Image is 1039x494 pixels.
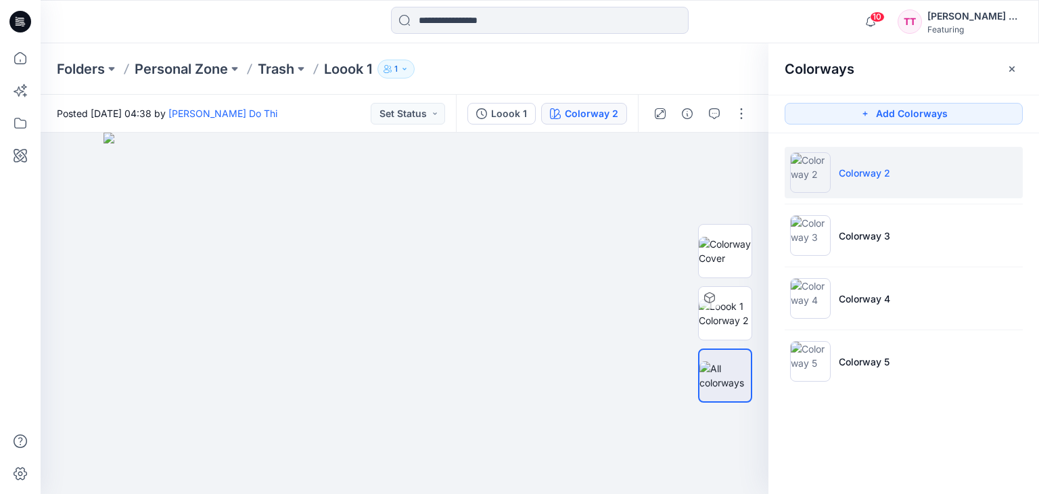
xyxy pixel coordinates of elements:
[927,24,1022,35] div: Featuring
[839,355,890,369] p: Colorway 5
[898,9,922,34] div: TT
[324,60,372,78] p: Loook 1
[541,103,627,125] button: Colorway 2
[699,237,752,265] img: Colorway Cover
[491,106,527,121] div: Loook 1
[57,106,277,120] span: Posted [DATE] 04:38 by
[377,60,415,78] button: 1
[839,292,890,306] p: Colorway 4
[790,278,831,319] img: Colorway 4
[57,60,105,78] a: Folders
[785,103,1023,125] button: Add Colorways
[785,61,854,77] h2: Colorways
[467,103,536,125] button: Loook 1
[168,108,277,119] a: [PERSON_NAME] Do Thi
[699,299,752,328] img: Loook 1 Colorway 2
[790,215,831,256] img: Colorway 3
[103,133,705,494] img: eyJhbGciOiJIUzI1NiIsImtpZCI6IjAiLCJzbHQiOiJzZXMiLCJ0eXAiOiJKV1QifQ.eyJkYXRhIjp7InR5cGUiOiJzdG9yYW...
[790,152,831,193] img: Colorway 2
[565,106,618,121] div: Colorway 2
[870,12,885,22] span: 10
[790,341,831,382] img: Colorway 5
[839,166,890,180] p: Colorway 2
[394,62,398,76] p: 1
[135,60,228,78] a: Personal Zone
[676,103,698,125] button: Details
[699,361,751,390] img: All colorways
[258,60,294,78] a: Trash
[839,229,890,243] p: Colorway 3
[927,8,1022,24] div: [PERSON_NAME] Do Thi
